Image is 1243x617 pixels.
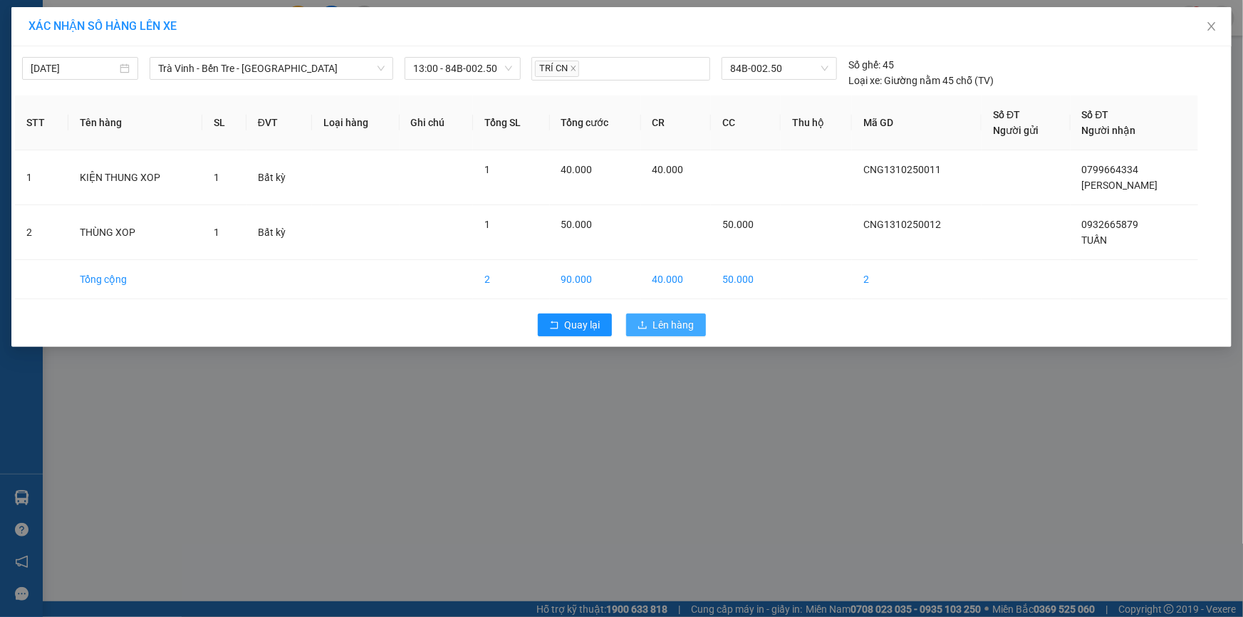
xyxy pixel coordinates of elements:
[638,320,647,331] span: upload
[377,64,385,73] span: down
[550,95,641,150] th: Tổng cước
[68,95,202,150] th: Tên hàng
[722,219,754,230] span: 50.000
[848,73,882,88] span: Loại xe:
[473,260,549,299] td: 2
[1192,7,1232,47] button: Close
[550,260,641,299] td: 90.000
[31,61,117,76] input: 13/10/2025
[561,164,593,175] span: 40.000
[1082,219,1139,230] span: 0932665879
[484,164,490,175] span: 1
[538,313,612,336] button: rollbackQuay lại
[1082,164,1139,175] span: 0799664334
[312,95,400,150] th: Loại hàng
[484,219,490,230] span: 1
[852,95,982,150] th: Mã GD
[246,205,312,260] td: Bất kỳ
[15,205,68,260] td: 2
[1082,109,1109,120] span: Số ĐT
[15,150,68,205] td: 1
[400,95,474,150] th: Ghi chú
[549,320,559,331] span: rollback
[848,57,894,73] div: 45
[202,95,246,150] th: SL
[68,260,202,299] td: Tổng cộng
[848,57,880,73] span: Số ghế:
[711,95,781,150] th: CC
[626,313,706,336] button: uploadLên hàng
[781,95,852,150] th: Thu hộ
[863,219,941,230] span: CNG1310250012
[711,260,781,299] td: 50.000
[730,58,828,79] span: 84B-002.50
[1082,125,1136,136] span: Người nhận
[246,150,312,205] td: Bất kỳ
[535,61,579,77] span: TRÍ CN
[28,19,177,33] span: XÁC NHẬN SỐ HÀNG LÊN XE
[570,65,577,72] span: close
[653,317,695,333] span: Lên hàng
[852,260,982,299] td: 2
[214,172,219,183] span: 1
[158,58,385,79] span: Trà Vinh - Bến Tre - Sài Gòn
[848,73,994,88] div: Giường nằm 45 chỗ (TV)
[15,95,68,150] th: STT
[246,95,312,150] th: ĐVT
[1082,180,1158,191] span: [PERSON_NAME]
[214,227,219,238] span: 1
[1082,234,1108,246] span: TUẤN
[993,125,1039,136] span: Người gửi
[993,109,1020,120] span: Số ĐT
[473,95,549,150] th: Tổng SL
[641,95,711,150] th: CR
[68,150,202,205] td: KIỆN THUNG XOP
[561,219,593,230] span: 50.000
[863,164,941,175] span: CNG1310250011
[1206,21,1217,32] span: close
[68,205,202,260] td: THÙNG XOP
[641,260,711,299] td: 40.000
[565,317,600,333] span: Quay lại
[652,164,684,175] span: 40.000
[413,58,512,79] span: 13:00 - 84B-002.50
